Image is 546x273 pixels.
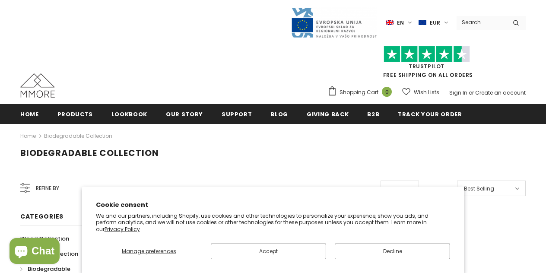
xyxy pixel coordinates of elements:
span: en [397,19,404,27]
button: Accept [211,244,326,259]
a: Shopping Cart 0 [327,86,396,99]
img: Trust Pilot Stars [384,46,470,63]
button: Manage preferences [96,244,202,259]
span: Shopping Cart [340,88,378,97]
label: Items per page [333,184,374,193]
a: Giving back [307,104,349,124]
img: MMORE Cases [20,73,55,98]
span: Blog [270,110,288,118]
span: B2B [367,110,379,118]
button: Decline [335,244,450,259]
span: Our Story [166,110,203,118]
a: Products [57,104,93,124]
h2: Cookie consent [96,200,451,210]
span: 0 [382,87,392,97]
span: 12 [387,184,392,193]
a: Home [20,104,39,124]
a: Javni Razpis [291,19,377,26]
span: Giving back [307,110,349,118]
label: Sort by [432,184,451,193]
inbox-online-store-chat: Shopify online store chat [7,238,62,266]
span: Categories [20,212,63,221]
a: Sign In [449,89,467,96]
span: Wood Collection [20,235,69,243]
span: Manage preferences [122,248,176,255]
span: FREE SHIPPING ON ALL ORDERS [327,50,526,79]
a: Trustpilot [409,63,444,70]
a: Track your order [398,104,462,124]
a: B2B [367,104,379,124]
span: Wish Lists [414,88,439,97]
span: or [469,89,474,96]
a: Blog [270,104,288,124]
span: Products [57,110,93,118]
a: Wish Lists [402,85,439,100]
img: Javni Razpis [291,7,377,38]
p: We and our partners, including Shopify, use cookies and other technologies to personalize your ex... [96,213,451,233]
a: Biodegradable Collection [44,132,112,140]
span: Biodegradable Collection [20,147,159,159]
span: Lookbook [111,110,147,118]
span: Track your order [398,110,462,118]
a: Privacy Policy [105,225,140,233]
a: Home [20,131,36,141]
span: Home [20,110,39,118]
span: Refine by [36,184,59,193]
span: EUR [430,19,440,27]
span: support [222,110,252,118]
span: Best Selling [464,184,494,193]
img: i-lang-1.png [386,19,394,26]
a: Our Story [166,104,203,124]
a: Lookbook [111,104,147,124]
a: Wood Collection [20,231,69,246]
input: Search Site [457,16,506,29]
a: support [222,104,252,124]
a: Create an account [475,89,526,96]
